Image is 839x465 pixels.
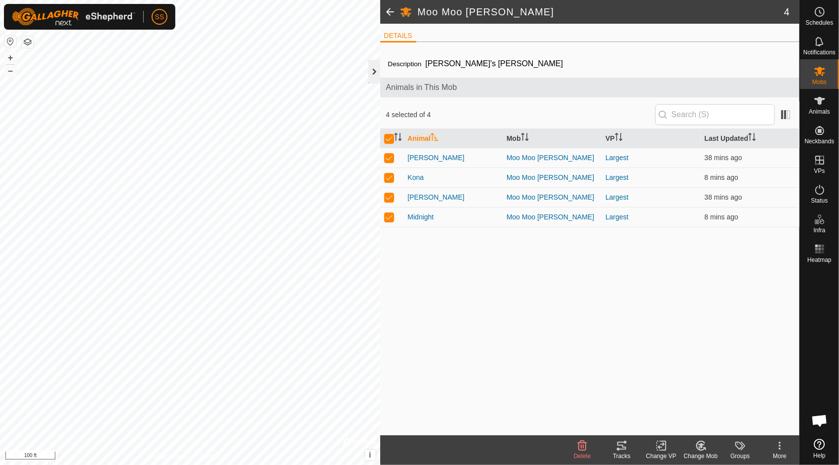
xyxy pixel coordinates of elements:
[408,153,465,163] span: [PERSON_NAME]
[655,104,775,125] input: Search (S)
[408,212,434,222] span: Midnight
[784,4,790,19] span: 4
[641,452,681,461] div: Change VP
[4,36,16,47] button: Reset Map
[408,192,465,203] span: [PERSON_NAME]
[408,172,424,183] span: Kona
[605,193,629,201] a: Largest
[388,60,422,68] label: Description
[151,452,188,461] a: Privacy Policy
[394,134,402,142] p-sorticon: Activate to sort
[760,452,799,461] div: More
[605,154,629,162] a: Largest
[22,36,34,48] button: Map Layers
[813,227,825,233] span: Infra
[386,82,794,93] span: Animals in This Mob
[805,20,833,26] span: Schedules
[369,451,371,459] span: i
[4,65,16,77] button: –
[422,55,567,72] span: [PERSON_NAME]'s [PERSON_NAME]
[681,452,720,461] div: Change Mob
[812,79,827,85] span: Mobs
[507,153,598,163] div: Moo Moo [PERSON_NAME]
[811,198,828,204] span: Status
[813,453,826,459] span: Help
[365,450,376,461] button: i
[404,129,503,148] th: Animal
[521,134,529,142] p-sorticon: Activate to sort
[705,173,738,181] span: 7 Oct 2025, 10:32 pm
[809,109,830,115] span: Animals
[701,129,799,148] th: Last Updated
[814,168,825,174] span: VPs
[605,213,629,221] a: Largest
[503,129,601,148] th: Mob
[574,453,591,460] span: Delete
[805,406,835,435] div: Open chat
[12,8,135,26] img: Gallagher Logo
[800,435,839,463] a: Help
[507,192,598,203] div: Moo Moo [PERSON_NAME]
[200,452,229,461] a: Contact Us
[602,452,641,461] div: Tracks
[386,110,655,120] span: 4 selected of 4
[418,6,784,18] h2: Moo Moo [PERSON_NAME]
[705,154,742,162] span: 7 Oct 2025, 10:02 pm
[803,49,836,55] span: Notifications
[720,452,760,461] div: Groups
[705,193,742,201] span: 7 Oct 2025, 10:02 pm
[615,134,623,142] p-sorticon: Activate to sort
[804,138,834,144] span: Neckbands
[601,129,700,148] th: VP
[705,213,738,221] span: 7 Oct 2025, 10:32 pm
[507,172,598,183] div: Moo Moo [PERSON_NAME]
[431,134,439,142] p-sorticon: Activate to sort
[605,173,629,181] a: Largest
[807,257,832,263] span: Heatmap
[155,12,164,22] span: SS
[4,52,16,64] button: +
[748,134,756,142] p-sorticon: Activate to sort
[507,212,598,222] div: Moo Moo [PERSON_NAME]
[380,31,416,42] li: DETAILS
